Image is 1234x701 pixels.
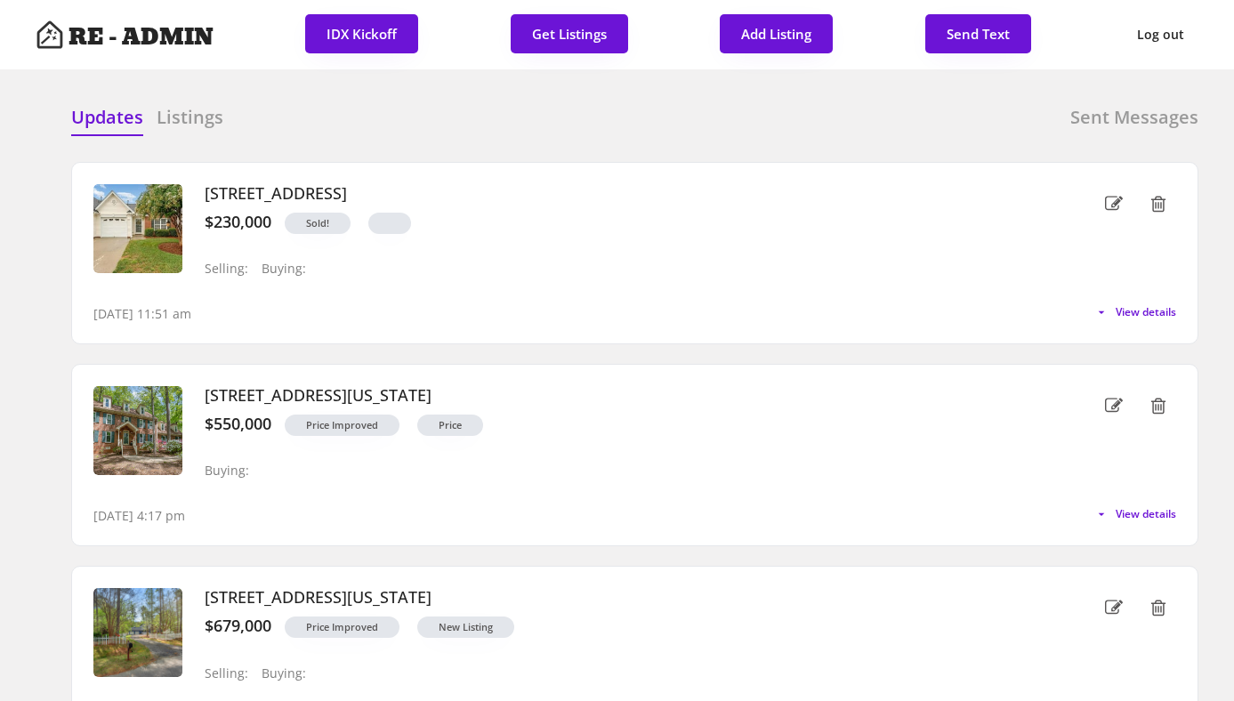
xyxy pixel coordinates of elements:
[93,386,182,475] img: 20250508183039086701000000-o.jpg
[262,666,306,681] div: Buying:
[205,463,249,479] div: Buying:
[511,14,628,53] button: Get Listings
[1070,105,1198,130] h6: Sent Messages
[93,588,182,677] img: 20250409202501095101000000-o.jpg
[1094,305,1176,319] button: View details
[36,20,64,49] img: Artboard%201%20copy%203.svg
[205,415,271,434] div: $550,000
[925,14,1031,53] button: Send Text
[285,415,399,436] button: Price Improved
[205,386,1025,406] h3: [STREET_ADDRESS][US_STATE]
[93,184,182,273] img: 705d1b3964394252670326be4e9417c7-cc_ft_1536.webp
[720,14,833,53] button: Add Listing
[205,262,248,277] div: Selling:
[205,588,1025,608] h3: [STREET_ADDRESS][US_STATE]
[205,666,248,681] div: Selling:
[93,507,185,525] div: [DATE] 4:17 pm
[1116,307,1176,318] span: View details
[1123,14,1198,55] button: Log out
[1094,507,1176,521] button: View details
[157,105,223,130] h6: Listings
[285,213,351,234] button: Sold!
[205,616,271,636] div: $679,000
[69,26,214,49] h4: RE - ADMIN
[305,14,418,53] button: IDX Kickoff
[417,616,514,638] button: New Listing
[417,415,483,436] button: Price
[262,262,306,277] div: Buying:
[285,616,399,638] button: Price Improved
[205,184,1025,204] h3: [STREET_ADDRESS]
[71,105,143,130] h6: Updates
[1116,509,1176,520] span: View details
[205,213,271,232] div: $230,000
[93,305,191,323] div: [DATE] 11:51 am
